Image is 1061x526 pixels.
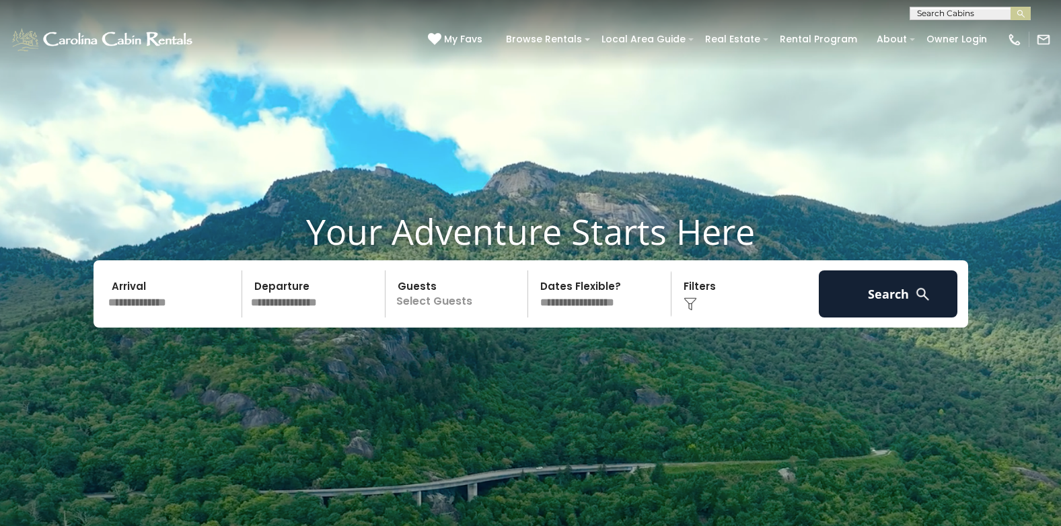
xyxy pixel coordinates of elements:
a: My Favs [428,32,486,47]
img: mail-regular-white.png [1036,32,1051,47]
a: Rental Program [773,29,864,50]
a: Owner Login [920,29,994,50]
a: About [870,29,914,50]
span: My Favs [444,32,482,46]
a: Browse Rentals [499,29,589,50]
img: search-regular-white.png [914,286,931,303]
p: Select Guests [390,270,528,317]
button: Search [819,270,958,317]
img: filter--v1.png [684,297,697,311]
img: White-1-1-2.png [10,26,196,53]
a: Local Area Guide [595,29,692,50]
h1: Your Adventure Starts Here [10,211,1051,252]
a: Real Estate [698,29,767,50]
img: phone-regular-white.png [1007,32,1022,47]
